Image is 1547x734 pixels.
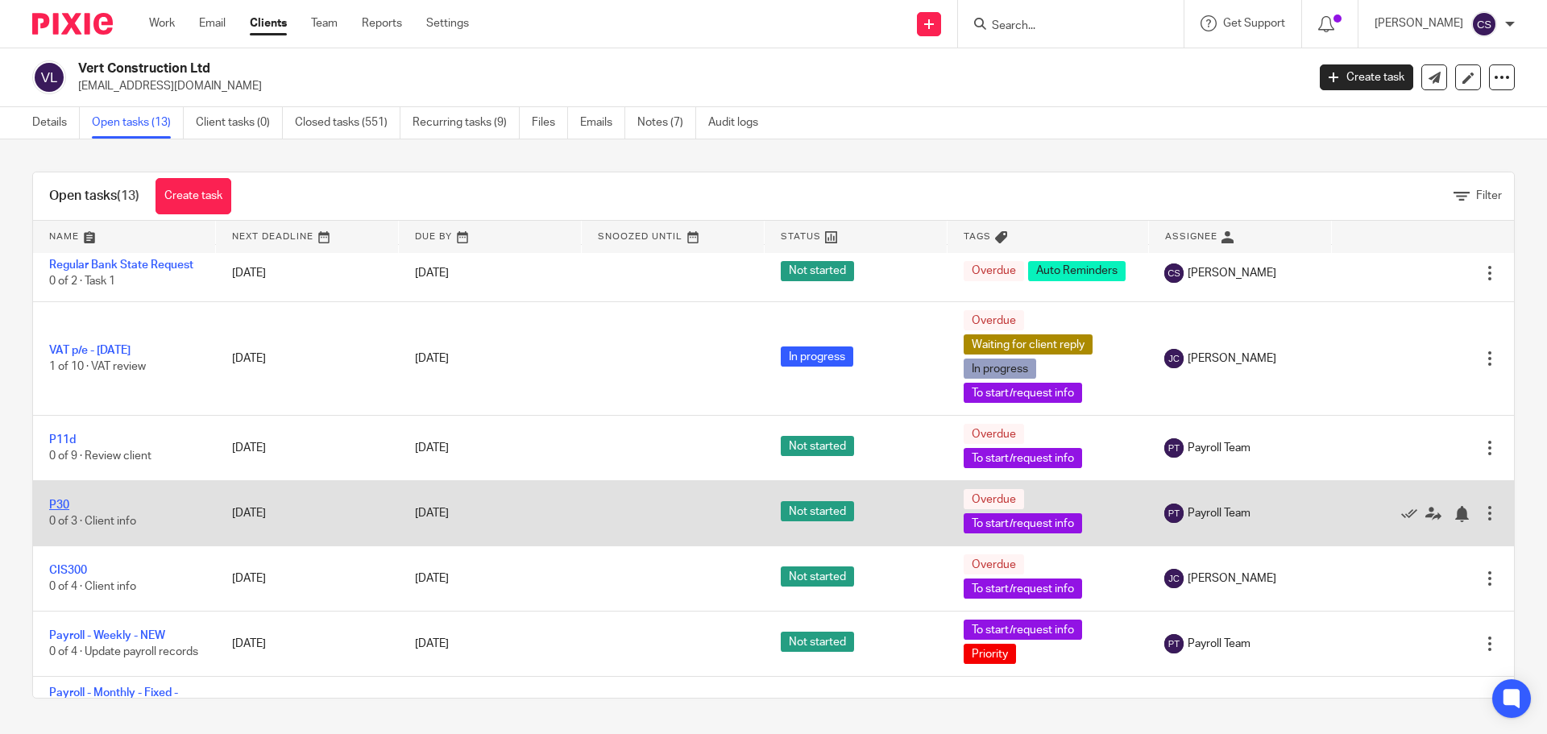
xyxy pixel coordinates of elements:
span: [DATE] [415,267,449,279]
a: Audit logs [708,107,770,139]
span: [DATE] [415,638,449,649]
a: Clients [250,15,287,31]
a: Details [32,107,80,139]
span: [PERSON_NAME] [1188,350,1276,367]
span: Get Support [1223,18,1285,29]
a: Client tasks (0) [196,107,283,139]
span: To start/request info [964,448,1082,468]
a: Payroll - Monthly - Fixed - NEW [49,687,178,715]
span: [DATE] [415,573,449,584]
span: Priority [964,698,1016,718]
span: 0 of 2 · Task 1 [49,276,115,287]
span: 0 of 4 · Client info [49,581,136,592]
span: Overdue [964,261,1024,281]
span: Overdue [964,489,1024,509]
span: Not started [781,261,854,281]
a: Email [199,15,226,31]
span: Overdue [964,554,1024,574]
a: Files [532,107,568,139]
img: svg%3E [1164,438,1184,458]
td: [DATE] [216,612,399,677]
span: Overdue [964,424,1024,444]
a: Work [149,15,175,31]
img: svg%3E [1164,349,1184,368]
span: Overdue [964,310,1024,330]
span: Snoozed Until [598,232,682,241]
a: CIS300 [49,565,87,576]
img: svg%3E [1164,569,1184,588]
img: Pixie [32,13,113,35]
span: In progress [964,359,1036,379]
a: Create task [1320,64,1413,90]
p: [PERSON_NAME] [1375,15,1463,31]
td: [DATE] [216,302,399,416]
a: Regular Bank State Request [49,259,193,271]
a: Create task [156,178,231,214]
img: svg%3E [1164,634,1184,653]
a: Notes (7) [637,107,696,139]
span: Not started [781,698,854,718]
span: 0 of 3 · Client info [49,516,136,527]
span: Status [781,232,821,241]
h2: Vert Construction Ltd [78,60,1052,77]
img: svg%3E [1164,263,1184,283]
span: Auto Reminders [1028,261,1126,281]
span: [DATE] [415,508,449,519]
span: Not started [781,501,854,521]
span: Payroll Team [1188,505,1250,521]
span: Payroll Team [1188,440,1250,456]
span: Tags [964,232,991,241]
span: Waiting for client reply [964,334,1093,355]
p: [EMAIL_ADDRESS][DOMAIN_NAME] [78,78,1296,94]
td: [DATE] [216,416,399,481]
img: svg%3E [32,60,66,94]
a: VAT p/e - [DATE] [49,345,131,356]
span: Payroll Team [1188,636,1250,652]
span: Not started [781,566,854,587]
span: Priority [964,644,1016,664]
span: 0 of 4 · Update payroll records [49,646,198,657]
span: To start/request info [964,620,1082,640]
a: Payroll - Weekly - NEW [49,630,165,641]
td: [DATE] [216,244,399,301]
span: [DATE] [415,442,449,454]
a: Closed tasks (551) [295,107,400,139]
a: Open tasks (13) [92,107,184,139]
span: To start/request info [964,578,1082,599]
span: [PERSON_NAME] [1188,570,1276,587]
span: [DATE] [415,353,449,364]
td: [DATE] [216,546,399,612]
a: Recurring tasks (9) [413,107,520,139]
a: Team [311,15,338,31]
span: To start/request info [964,513,1082,533]
span: Not started [781,436,854,456]
a: Emails [580,107,625,139]
span: To start/request info [964,383,1082,403]
a: P30 [49,500,69,511]
td: [DATE] [216,481,399,546]
img: svg%3E [1164,504,1184,523]
h1: Open tasks [49,188,139,205]
span: In progress [781,346,853,367]
input: Search [990,19,1135,34]
span: Filter [1476,190,1502,201]
a: Settings [426,15,469,31]
a: P11d [49,434,76,446]
a: Reports [362,15,402,31]
span: Not started [781,632,854,652]
span: 0 of 9 · Review client [49,450,151,462]
span: 1 of 10 · VAT review [49,361,146,372]
span: [PERSON_NAME] [1188,265,1276,281]
img: svg%3E [1471,11,1497,37]
a: Mark as done [1401,505,1425,521]
span: (13) [117,189,139,202]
